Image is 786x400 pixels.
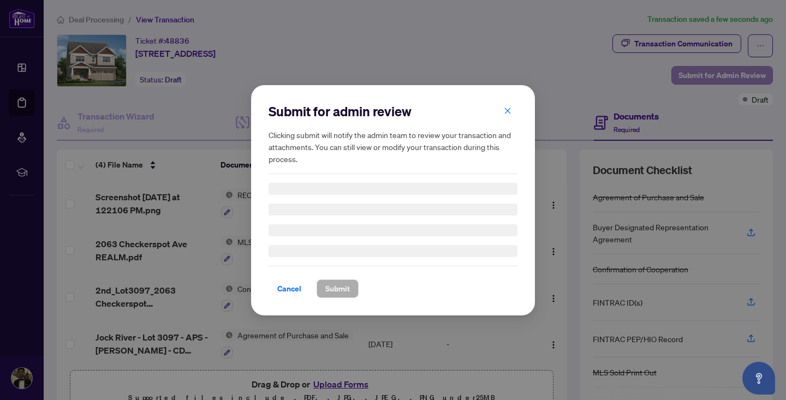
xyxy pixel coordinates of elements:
button: Cancel [269,279,310,298]
span: close [504,106,511,114]
span: Cancel [277,280,301,297]
button: Open asap [742,362,775,395]
h2: Submit for admin review [269,103,517,120]
h5: Clicking submit will notify the admin team to review your transaction and attachments. You can st... [269,129,517,165]
button: Submit [317,279,359,298]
